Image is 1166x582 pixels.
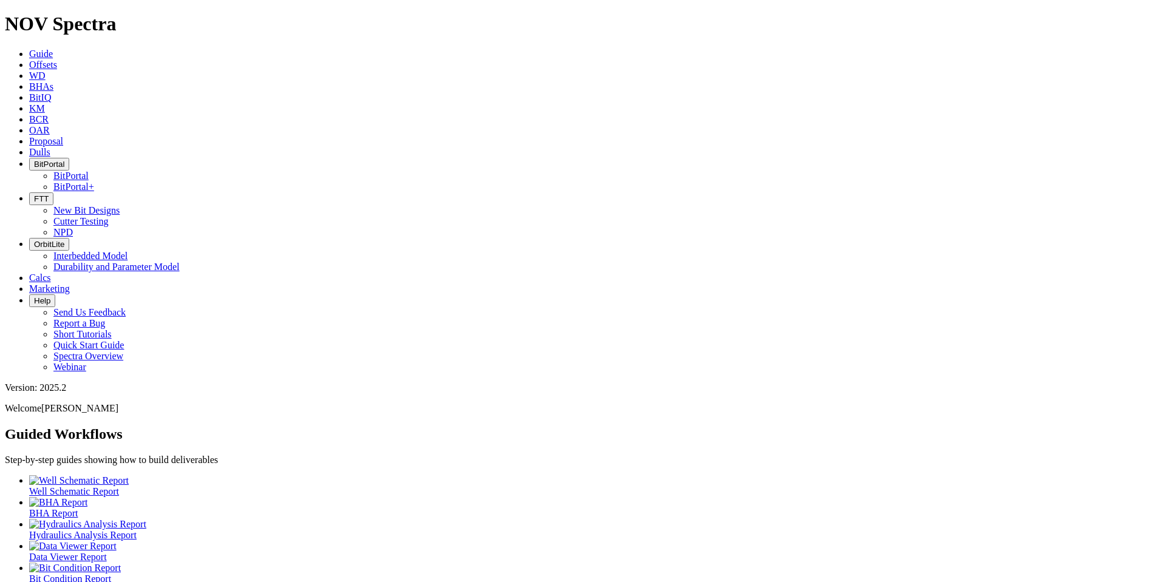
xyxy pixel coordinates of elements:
a: BitPortal [53,171,89,181]
h2: Guided Workflows [5,426,1161,442]
a: Cutter Testing [53,216,109,226]
a: NPD [53,227,73,237]
a: BitPortal+ [53,181,94,192]
span: Hydraulics Analysis Report [29,530,137,540]
button: Help [29,294,55,307]
a: Hydraulics Analysis Report Hydraulics Analysis Report [29,519,1161,540]
a: Calcs [29,272,51,283]
a: KM [29,103,45,113]
span: OrbitLite [34,240,64,249]
a: Webinar [53,362,86,372]
span: FTT [34,194,49,203]
a: New Bit Designs [53,205,120,215]
a: Report a Bug [53,318,105,328]
a: BitIQ [29,92,51,103]
p: Welcome [5,403,1161,414]
h1: NOV Spectra [5,13,1161,35]
button: OrbitLite [29,238,69,251]
a: Offsets [29,59,57,70]
a: Durability and Parameter Model [53,262,180,272]
span: Help [34,296,50,305]
img: BHA Report [29,497,87,508]
span: Data Viewer Report [29,552,107,562]
a: Short Tutorials [53,329,112,339]
a: WD [29,70,46,81]
a: Dulls [29,147,50,157]
a: BHA Report BHA Report [29,497,1161,518]
a: BCR [29,114,49,124]
a: Well Schematic Report Well Schematic Report [29,475,1161,496]
a: Marketing [29,283,70,294]
img: Well Schematic Report [29,475,129,486]
a: OAR [29,125,50,135]
span: [PERSON_NAME] [41,403,118,413]
div: Version: 2025.2 [5,382,1161,393]
button: FTT [29,192,53,205]
a: Data Viewer Report Data Viewer Report [29,541,1161,562]
a: BHAs [29,81,53,92]
a: Interbedded Model [53,251,128,261]
img: Data Viewer Report [29,541,117,552]
button: BitPortal [29,158,69,171]
a: Guide [29,49,53,59]
p: Step-by-step guides showing how to build deliverables [5,455,1161,465]
img: Hydraulics Analysis Report [29,519,146,530]
a: Proposal [29,136,63,146]
a: Quick Start Guide [53,340,124,350]
a: Send Us Feedback [53,307,126,317]
a: Spectra Overview [53,351,123,361]
span: BHA Report [29,508,78,518]
span: BitPortal [34,160,64,169]
span: Well Schematic Report [29,486,119,496]
img: Bit Condition Report [29,563,121,574]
